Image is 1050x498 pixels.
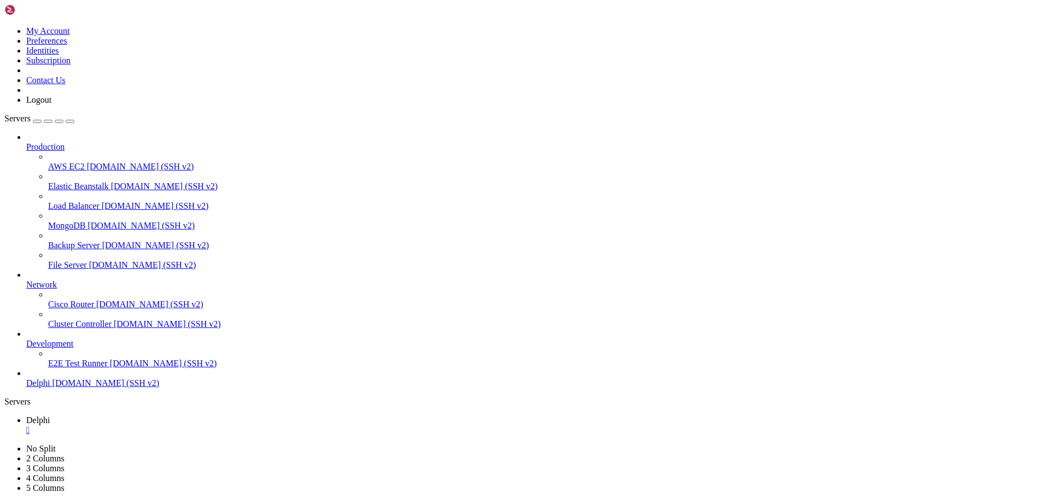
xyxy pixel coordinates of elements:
[26,339,1046,349] a: Development
[4,88,908,97] x-row: Usage of /: 47.5% of 1006.85GB Users logged in: 1
[4,181,908,190] x-row: (delphi) : $
[4,4,67,15] img: Shellngn
[48,260,87,269] span: File Server
[156,181,161,190] div: (33, 19)
[48,221,1046,231] a: MongoDB [DOMAIN_NAME] (SSH v2)
[26,425,1046,435] a: 
[48,152,1046,172] li: AWS EC2 [DOMAIN_NAME] (SSH v2)
[4,162,908,172] x-row: Last login: [DATE] from [TECHNICAL_ID]
[26,280,1046,290] a: Network
[48,309,1046,329] li: Cluster Controller [DOMAIN_NAME] (SSH v2)
[4,114,74,123] a: Servers
[26,473,65,483] a: 4 Columns
[26,483,65,493] a: 5 Columns
[26,142,65,151] span: Production
[96,300,203,309] span: [DOMAIN_NAME] (SSH v2)
[26,270,1046,329] li: Network
[48,241,1046,250] a: Backup Server [DOMAIN_NAME] (SSH v2)
[26,378,1046,388] a: Delphi [DOMAIN_NAME] (SSH v2)
[102,201,209,210] span: [DOMAIN_NAME] (SSH v2)
[4,42,908,51] x-row: * Support: [URL][DOMAIN_NAME]
[48,162,85,171] span: AWS EC2
[26,415,50,425] span: Delphi
[4,114,31,123] span: Servers
[48,201,1046,211] a: Load Balancer [DOMAIN_NAME] (SSH v2)
[52,378,160,388] span: [DOMAIN_NAME] (SSH v2)
[4,97,908,107] x-row: Memory usage: 74% IPv4 address for eth0: [TECHNICAL_ID]
[4,4,908,14] x-row: Welcome to Ubuntu 24.04.3 LTS (GNU/Linux [TECHNICAL_ID]-microsoft-standard-WSL2 x86_64)
[26,444,56,453] a: No Split
[4,32,908,42] x-row: * Management: [URL][DOMAIN_NAME]
[26,464,65,473] a: 3 Columns
[26,378,50,388] span: Delphi
[110,359,217,368] span: [DOMAIN_NAME] (SSH v2)
[26,132,1046,270] li: Production
[48,300,1046,309] a: Cisco Router [DOMAIN_NAME] (SSH v2)
[26,339,73,348] span: Development
[26,56,71,65] a: Subscription
[4,172,908,181] x-row: powershell.exe: command not found
[111,181,218,191] span: [DOMAIN_NAME] (SSH v2)
[26,75,66,85] a: Contact Us
[4,125,908,134] x-row: * Strictly confined Kubernetes makes edge and IoT secure. Learn how MicroK8s
[26,329,1046,368] li: Development
[48,319,1046,329] a: Cluster Controller [DOMAIN_NAME] (SSH v2)
[26,26,70,36] a: My Account
[48,211,1046,231] li: MongoDB [DOMAIN_NAME] (SSH v2)
[87,221,195,230] span: [DOMAIN_NAME] (SSH v2)
[48,231,1046,250] li: Backup Server [DOMAIN_NAME] (SSH v2)
[48,300,94,309] span: Cisco Router
[48,181,1046,191] a: Elastic Beanstalk [DOMAIN_NAME] (SSH v2)
[87,162,194,171] span: [DOMAIN_NAME] (SSH v2)
[48,349,1046,368] li: E2E Test Runner [DOMAIN_NAME] (SSH v2)
[4,134,908,144] x-row: just raised the bar for easy, resilient and secure K8s cluster deployment.
[4,397,1046,407] div: Servers
[48,181,109,191] span: Elastic Beanstalk
[114,319,221,329] span: [DOMAIN_NAME] (SSH v2)
[48,319,112,329] span: Cluster Controller
[4,79,908,88] x-row: System load: 0.14 Processes: 75
[39,181,96,190] span: bias76@Delphi
[4,153,908,162] x-row: [URL][DOMAIN_NAME]
[48,359,1046,368] a: E2E Test Runner [DOMAIN_NAME] (SSH v2)
[48,172,1046,191] li: Elastic Beanstalk [DOMAIN_NAME] (SSH v2)
[48,162,1046,172] a: AWS EC2 [DOMAIN_NAME] (SSH v2)
[48,250,1046,270] li: File Server [DOMAIN_NAME] (SSH v2)
[101,181,136,190] span: ~/delphi
[48,359,108,368] span: E2E Test Runner
[26,415,1046,435] a: Delphi
[4,60,908,69] x-row: System information as of [DATE]
[48,290,1046,309] li: Cisco Router [DOMAIN_NAME] (SSH v2)
[48,260,1046,270] a: File Server [DOMAIN_NAME] (SSH v2)
[26,142,1046,152] a: Production
[4,107,908,116] x-row: Swap usage: 95%
[48,241,100,250] span: Backup Server
[26,454,65,463] a: 2 Columns
[26,46,59,55] a: Identities
[4,23,908,32] x-row: * Documentation: [URL][DOMAIN_NAME]
[26,95,51,104] a: Logout
[26,280,57,289] span: Network
[48,191,1046,211] li: Load Balancer [DOMAIN_NAME] (SSH v2)
[26,36,67,45] a: Preferences
[48,201,100,210] span: Load Balancer
[102,241,209,250] span: [DOMAIN_NAME] (SSH v2)
[89,260,196,269] span: [DOMAIN_NAME] (SSH v2)
[26,368,1046,388] li: Delphi [DOMAIN_NAME] (SSH v2)
[48,221,85,230] span: MongoDB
